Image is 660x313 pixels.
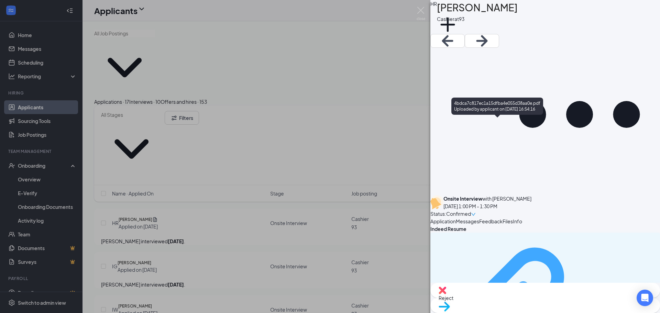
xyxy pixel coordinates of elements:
b: Onsite Interview [443,195,482,202]
span: Feedback [479,218,503,224]
div: Indeed Resume [430,225,660,233]
span: Confirmed [446,210,471,217]
svg: ArrowRight [471,30,493,52]
button: ArrowRight [465,34,499,48]
span: Reject [439,294,652,302]
svg: Plus [437,14,459,35]
div: Cashier at 93 [437,15,518,23]
div: Open Intercom Messenger [637,290,653,306]
span: Files [503,218,513,224]
svg: Ellipses [499,34,660,195]
button: ArrowLeftNew [430,34,465,48]
div: Status : [430,210,446,217]
span: Application [430,218,456,224]
span: Info [513,218,522,224]
button: PlusAdd a tag [437,14,459,43]
div: 4bdca7c817ec1a15dfba4e055d38aa0e.pdf Uploaded by applicant on [DATE] 16:54:16 [451,98,543,115]
svg: ArrowLeftNew [436,30,459,52]
div: [DATE] 1:00 PM - 1:30 PM [443,202,531,210]
span: down [471,212,476,217]
div: with [PERSON_NAME] [443,195,531,202]
span: Messages [456,218,479,224]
